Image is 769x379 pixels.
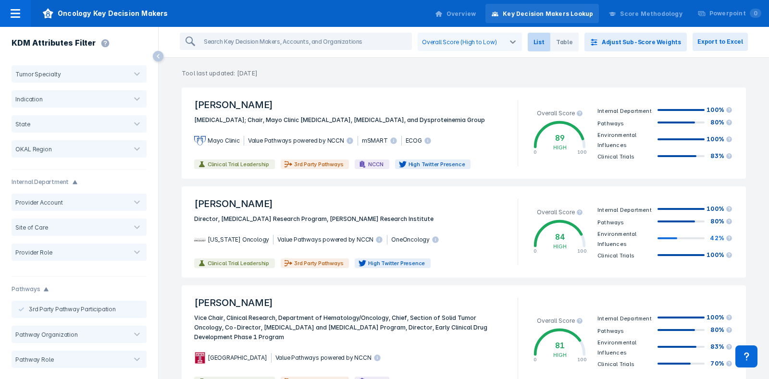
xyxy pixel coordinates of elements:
a: [PERSON_NAME][MEDICAL_DATA]; Chair, Mayo Clinic [MEDICAL_DATA], [MEDICAL_DATA], and Dysproteinemi... [182,87,746,179]
span: Table [550,33,579,51]
span: [PERSON_NAME] [188,94,512,115]
button: 3rd Party Pathway Participation [12,301,147,318]
a: Key Decision Makers Lookup [485,4,599,23]
div: 80% [707,217,732,226]
span: [US_STATE] Oncology [208,235,273,245]
a: [PERSON_NAME]Director, [MEDICAL_DATA] Research Program, [PERSON_NAME] Research Institute[US_STATE... [182,186,746,278]
div: HIGH [553,144,567,150]
span: NCCN [366,160,385,168]
div: Overall Score [530,208,591,216]
div: Provider Role [12,249,52,256]
div: Provider Account [12,199,62,206]
span: Environmental Influences [597,231,637,247]
div: Pathway Organization [12,331,78,338]
img: temple-university-health.png [194,352,206,364]
div: HIGH [553,351,567,358]
div: 0 [533,248,537,254]
div: Overview [447,10,476,18]
span: Clinical Trials [597,153,634,160]
span: Pathways [597,219,624,226]
div: Overall Score (High to Low) [422,38,497,46]
span: Internal Department [597,207,652,213]
span: Vice Chair, Clinical Research, Department of Hematology/Oncology, Chief, Section of Solid Tumor O... [188,313,512,342]
span: mSMART [362,136,402,146]
div: 0 [533,149,537,155]
span: High Twitter Presence [366,259,427,267]
span: Environmental Influences [597,339,637,356]
a: Overview [429,4,482,23]
span: Internal Department [597,108,652,114]
img: mayo-clinic.png [194,136,206,145]
span: Value Pathways powered by NCCN [275,353,385,363]
div: OKAL Region [12,146,52,153]
div: 100% [707,205,732,213]
span: Clinical Trial Leadership [206,160,271,168]
div: HIGH [553,243,567,249]
span: OneOncology [391,235,443,245]
span: Pathways [597,328,624,334]
span: ECOG [406,136,435,146]
div: Score Methodology [620,10,682,18]
div: 81 [553,340,567,352]
h4: Pathways [12,284,40,294]
span: High Twitter Presence [407,160,467,168]
span: Director, [MEDICAL_DATA] Research Program, [PERSON_NAME] Research Institute [188,214,512,224]
p: Tool last updated: [DATE] [159,58,769,78]
h4: Internal Department [12,177,69,187]
div: Site of Care [12,224,48,231]
div: 100 [577,149,587,155]
span: Internal Department [597,315,652,322]
span: 3rd Party Pathways [292,160,345,168]
div: 70% [707,359,732,368]
span: Clinical Trials [597,252,634,259]
span: 3rd Party Pathway Participation [29,305,116,314]
span: Value Pathways powered by NCCN [248,136,358,146]
div: Powerpoint [709,9,761,18]
img: tennessee-oncology.png [194,234,206,245]
div: 83% [707,152,732,160]
div: 100 [577,248,587,254]
span: Value Pathways powered by NCCN [277,235,387,245]
span: [PERSON_NAME] [188,193,512,214]
div: State [12,121,30,128]
span: Clinical Trials [597,361,634,367]
div: Pathway Role [12,356,54,363]
div: 83% [707,342,732,351]
div: 100% [707,251,732,259]
span: [MEDICAL_DATA]; Chair, Mayo Clinic [MEDICAL_DATA], [MEDICAL_DATA], and Dysproteinemia Group [188,115,512,125]
div: Indication [12,96,43,103]
div: 80% [707,326,732,334]
div: Tumor Specialty [12,71,61,78]
span: Clinical Trial Leadership [206,259,271,267]
span: [PERSON_NAME] [188,292,512,313]
div: 100 [577,357,587,362]
button: Adjust Sub-Score Weights [584,33,687,51]
div: Contact Support [735,345,757,367]
div: 100% [707,135,732,144]
div: Overall Score [530,317,591,324]
span: Environmental Influences [597,132,637,148]
span: List [528,33,550,51]
div: 0 [533,357,537,362]
div: Overall Score [530,109,591,117]
div: 84 [553,232,567,243]
div: 42% [707,234,732,243]
input: Search Key Decision Makers, Accounts, and Organizations [200,34,411,49]
span: [GEOGRAPHIC_DATA] [208,353,272,363]
span: Pathways [597,120,624,127]
span: 3rd Party Pathways [292,259,345,267]
div: 100% [707,106,732,114]
div: 100% [707,313,732,322]
h4: KDM Attributes Filter [12,38,96,48]
button: Export to Excel [693,33,748,51]
div: Key Decision Makers Lookup [503,10,593,18]
span: 0 [750,9,761,18]
span: Mayo Clinic [208,136,244,146]
a: Score Methodology [603,4,688,23]
div: 80% [707,118,732,127]
div: 89 [553,133,567,144]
